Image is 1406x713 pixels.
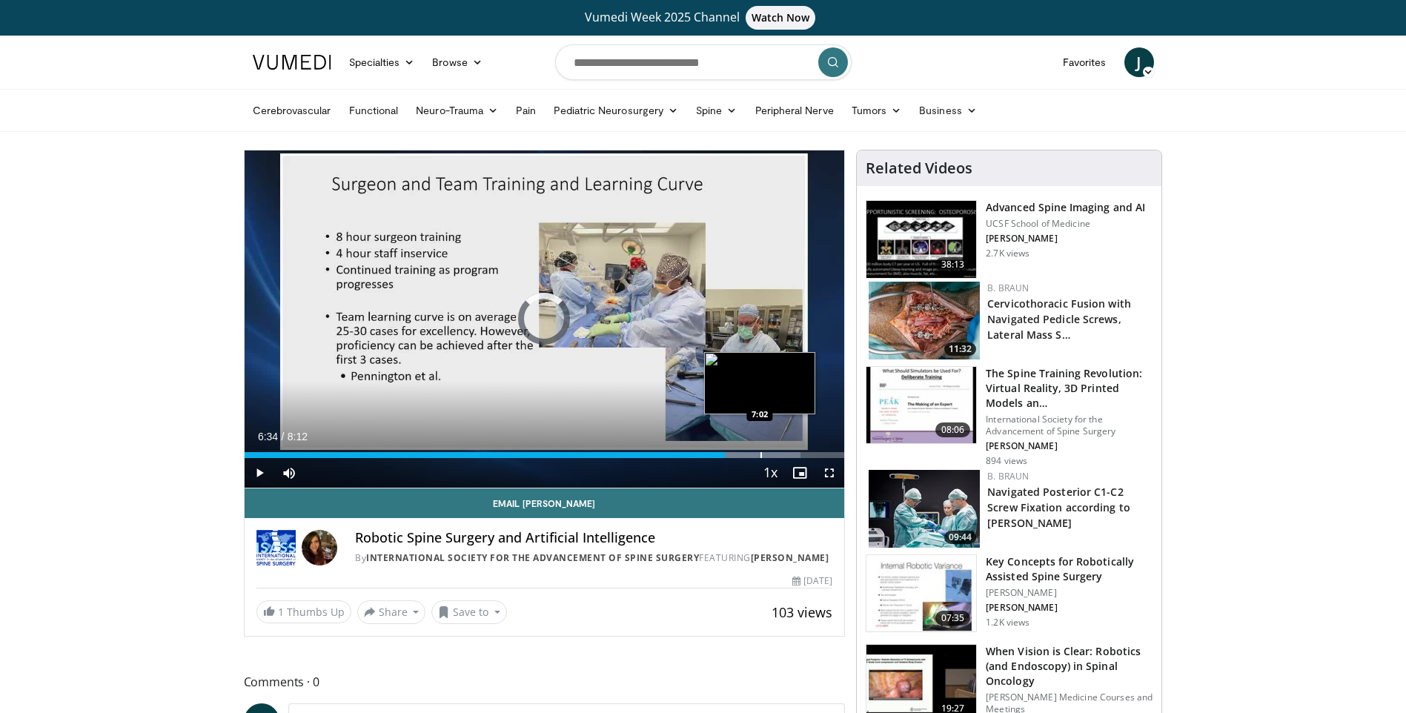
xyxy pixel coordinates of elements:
a: Cervicothoracic Fusion with Navigated Pedicle Screws, Lateral Mass S… [987,296,1131,342]
span: 1 [278,605,284,619]
a: Specialties [340,47,424,77]
h4: Related Videos [866,159,972,177]
p: [PERSON_NAME] [986,440,1153,452]
span: Comments 0 [244,672,846,692]
h3: When Vision is Clear: Robotics (and Endoscopy) in Spinal Oncology [986,644,1153,689]
div: Progress Bar [245,452,845,458]
img: 48a1d132-3602-4e24-8cc1-5313d187402b.jpg.150x105_q85_crop-smart_upscale.jpg [869,282,980,359]
a: B. Braun [987,470,1029,482]
button: Share [357,600,426,624]
img: 392a1060-53c1-44ff-a93b-8f559dadd8b4.150x105_q85_crop-smart_upscale.jpg [866,555,976,632]
button: Fullscreen [815,458,844,488]
a: Pain [507,96,545,125]
img: 6b20b019-4137-448d-985c-834860bb6a08.150x105_q85_crop-smart_upscale.jpg [866,201,976,278]
p: 894 views [986,455,1027,467]
span: 07:35 [935,611,971,626]
span: 6:34 [258,431,278,442]
button: Playback Rate [755,458,785,488]
a: 07:35 Key Concepts for Robotically Assisted Spine Surgery [PERSON_NAME] [PERSON_NAME] 1.2K views [866,554,1153,633]
input: Search topics, interventions [555,44,852,80]
a: Spine [687,96,746,125]
a: 1 Thumbs Up [256,600,351,623]
span: 103 views [772,603,832,621]
video-js: Video Player [245,150,845,488]
p: 2.7K views [986,248,1029,259]
a: [PERSON_NAME] [751,551,829,564]
img: VuMedi Logo [253,55,331,70]
a: Business [910,96,986,125]
img: 9a5d8e20-224f-41a7-be8c-8fa596e4f60f.150x105_q85_crop-smart_upscale.jpg [866,367,976,444]
button: Save to [431,600,507,624]
span: 11:32 [944,342,976,356]
p: UCSF School of Medicine [986,218,1145,230]
a: J [1124,47,1154,77]
div: By FEATURING [355,551,832,565]
span: / [282,431,285,442]
button: Mute [274,458,304,488]
h3: The Spine Training Revolution: Virtual Reality, 3D Printed Models an… [986,366,1153,411]
a: Email [PERSON_NAME] [245,488,845,518]
img: Avatar [302,530,337,566]
a: Functional [340,96,408,125]
a: Browse [423,47,491,77]
p: International Society for the Advancement of Spine Surgery [986,414,1153,437]
a: Favorites [1054,47,1115,77]
div: [DATE] [792,574,832,588]
p: [PERSON_NAME] [986,602,1153,614]
h3: Key Concepts for Robotically Assisted Spine Surgery [986,554,1153,584]
a: 38:13 Advanced Spine Imaging and AI UCSF School of Medicine [PERSON_NAME] 2.7K views [866,200,1153,279]
p: 1.2K views [986,617,1029,629]
p: [PERSON_NAME] [986,233,1145,245]
span: 09:44 [944,531,976,544]
a: 11:32 [869,282,980,359]
button: Play [245,458,274,488]
a: 09:44 [869,470,980,548]
img: 14c2e441-0343-4af7-a441-cf6cc92191f7.jpg.150x105_q85_crop-smart_upscale.jpg [869,470,980,548]
a: Cerebrovascular [244,96,340,125]
a: International Society for the Advancement of Spine Surgery [366,551,699,564]
a: Tumors [843,96,911,125]
a: Vumedi Week 2025 ChannelWatch Now [255,6,1152,30]
h4: Robotic Spine Surgery and Artificial Intelligence [355,530,832,546]
a: Navigated Posterior C1-C2 Screw Fixation according to [PERSON_NAME] [987,485,1130,530]
a: Pediatric Neurosurgery [545,96,687,125]
span: Watch Now [746,6,816,30]
a: 08:06 The Spine Training Revolution: Virtual Reality, 3D Printed Models an… International Society... [866,366,1153,467]
h3: Advanced Spine Imaging and AI [986,200,1145,215]
span: 08:06 [935,422,971,437]
a: Neuro-Trauma [407,96,507,125]
button: Enable picture-in-picture mode [785,458,815,488]
a: B. Braun [987,282,1029,294]
img: image.jpeg [704,352,815,414]
img: International Society for the Advancement of Spine Surgery [256,530,296,566]
span: 38:13 [935,257,971,272]
a: Peripheral Nerve [746,96,843,125]
span: 8:12 [288,431,308,442]
p: [PERSON_NAME] [986,587,1153,599]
